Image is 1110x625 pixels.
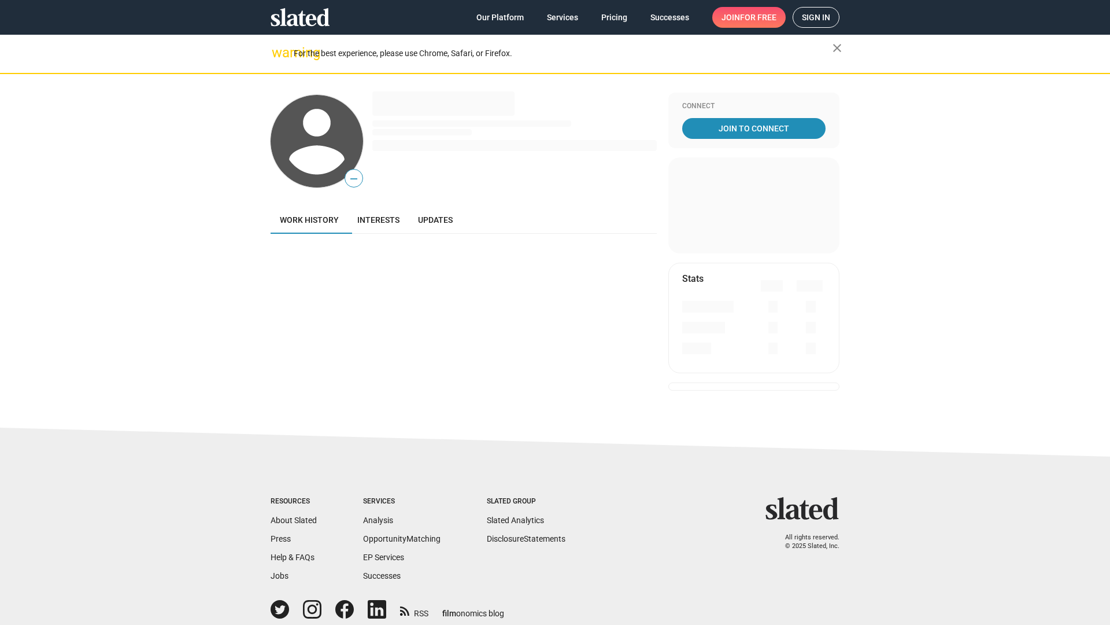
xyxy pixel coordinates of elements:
a: DisclosureStatements [487,534,565,543]
div: Connect [682,102,826,111]
div: Resources [271,497,317,506]
span: Join [721,7,776,28]
a: EP Services [363,553,404,562]
a: OpportunityMatching [363,534,441,543]
a: Analysis [363,516,393,525]
span: film [442,609,456,618]
a: About Slated [271,516,317,525]
a: Successes [641,7,698,28]
a: Press [271,534,291,543]
mat-icon: close [830,41,844,55]
mat-icon: warning [272,46,286,60]
a: Join To Connect [682,118,826,139]
a: Pricing [592,7,637,28]
a: filmonomics blog [442,599,504,619]
a: Help & FAQs [271,553,314,562]
a: Successes [363,571,401,580]
a: Services [538,7,587,28]
div: Services [363,497,441,506]
span: Join To Connect [684,118,823,139]
a: Interests [348,206,409,234]
a: Sign in [793,7,839,28]
a: Updates [409,206,462,234]
a: Jobs [271,571,288,580]
span: Updates [418,215,453,225]
div: Slated Group [487,497,565,506]
mat-card-title: Stats [682,273,704,285]
span: Interests [357,215,399,225]
p: All rights reserved. © 2025 Slated, Inc. [773,534,839,550]
a: Our Platform [467,7,533,28]
span: Pricing [601,7,627,28]
a: Joinfor free [712,7,786,28]
span: Work history [280,215,339,225]
a: Slated Analytics [487,516,544,525]
a: Work history [271,206,348,234]
span: Services [547,7,578,28]
span: Our Platform [476,7,524,28]
span: — [345,171,362,186]
span: Successes [650,7,689,28]
span: Sign in [802,8,830,27]
div: For the best experience, please use Chrome, Safari, or Firefox. [294,46,832,61]
span: for free [740,7,776,28]
a: RSS [400,601,428,619]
